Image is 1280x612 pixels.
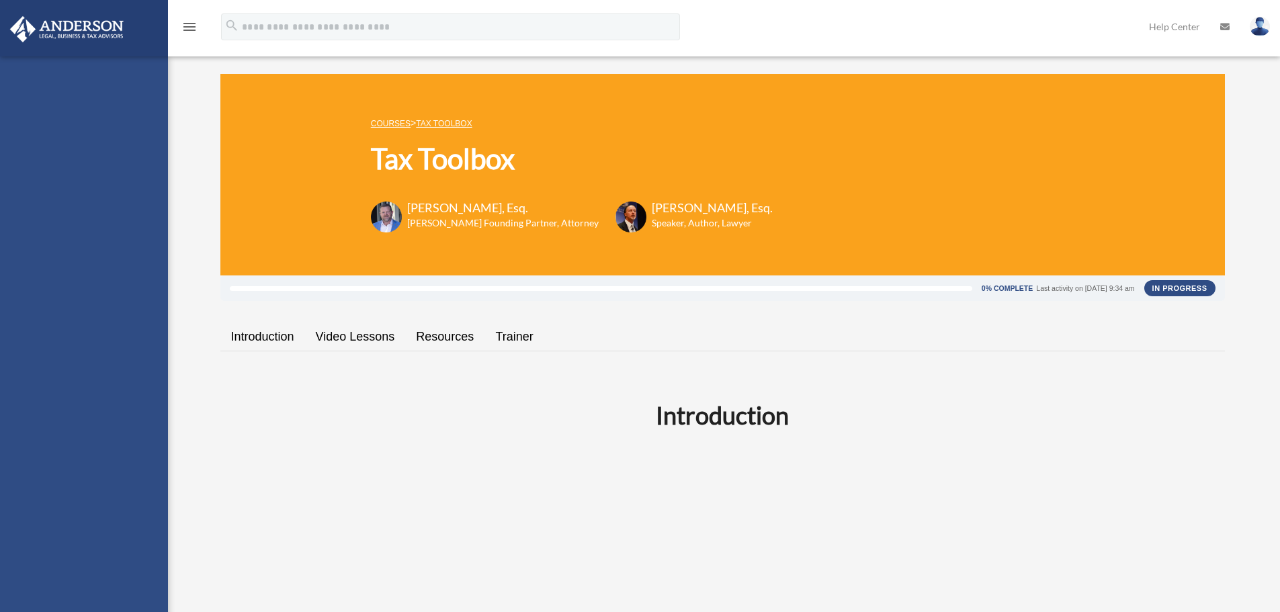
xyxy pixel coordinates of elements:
img: Scott-Estill-Headshot.png [615,202,646,232]
h3: [PERSON_NAME], Esq. [652,200,773,216]
div: In Progress [1144,280,1215,296]
h6: Speaker, Author, Lawyer [652,216,756,230]
img: Anderson Advisors Platinum Portal [6,16,128,42]
a: Tax Toolbox [416,119,472,128]
a: Video Lessons [305,318,406,356]
a: Resources [405,318,484,356]
div: Last activity on [DATE] 9:34 am [1036,285,1134,292]
a: Trainer [484,318,544,356]
a: menu [181,24,198,35]
div: 0% Complete [982,285,1033,292]
h3: [PERSON_NAME], Esq. [407,200,599,216]
img: User Pic [1250,17,1270,36]
a: COURSES [371,119,411,128]
img: Toby-circle-head.png [371,202,402,232]
h1: Tax Toolbox [371,139,773,179]
i: search [224,18,239,33]
h6: [PERSON_NAME] Founding Partner, Attorney [407,216,599,230]
h2: Introduction [228,398,1217,432]
a: Introduction [220,318,305,356]
p: > [371,115,773,132]
i: menu [181,19,198,35]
